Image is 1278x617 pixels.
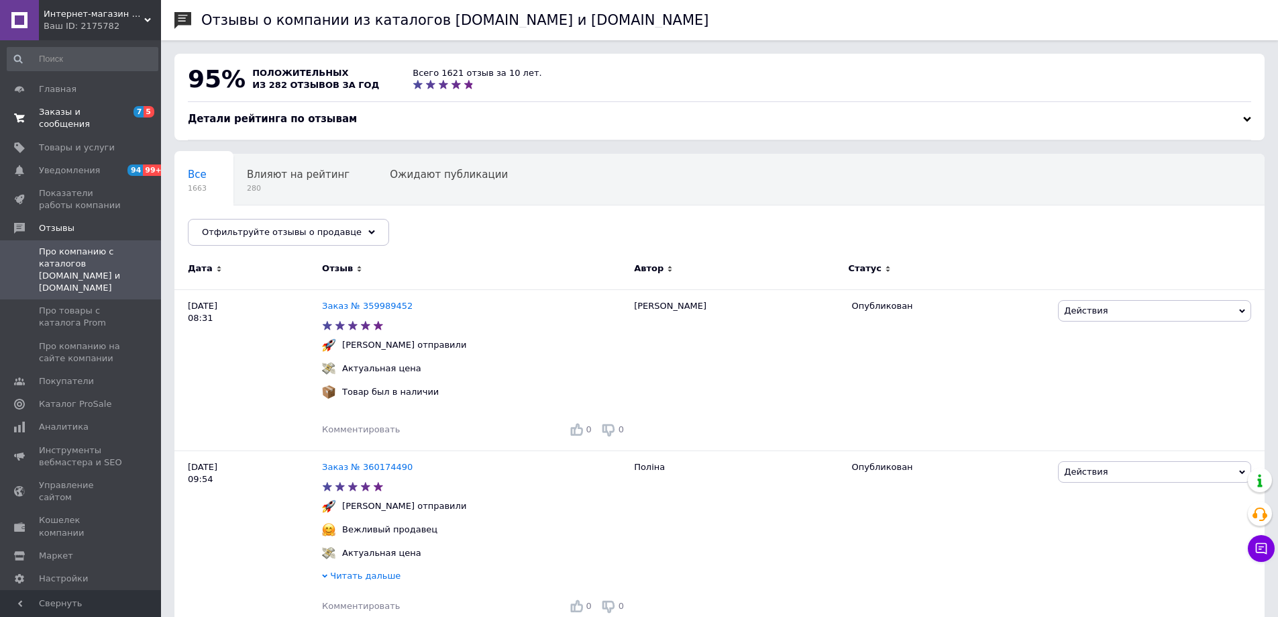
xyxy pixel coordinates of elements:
img: :rocket: [322,500,335,513]
span: Комментировать [322,424,400,434]
div: [PERSON_NAME] отправили [339,500,470,512]
div: Вежливый продавец [339,524,441,536]
span: 94 [127,164,143,176]
span: Настройки [39,573,88,585]
img: :hugging_face: [322,523,335,536]
div: Опубликован [851,461,1048,473]
span: Товары и услуги [39,142,115,154]
div: Опубликован [851,300,1048,312]
span: Все [188,169,207,181]
div: [DATE] 08:31 [174,289,322,450]
span: Ожидают публикации [390,169,508,181]
span: Уведомления [39,164,100,177]
span: Про товары с каталога Prom [39,305,124,329]
span: Отфильтруйте отзывы о продавце [202,227,362,237]
div: Детали рейтинга по отзывам [188,112,1251,126]
span: 280 [247,183,350,193]
span: Кошелек компании [39,514,124,538]
span: Аналитика [39,421,89,433]
div: Читать дальше [322,570,627,585]
span: Отзыв [322,263,353,275]
span: 5 [144,106,154,117]
span: 99+ [143,164,165,176]
span: Читать дальше [330,571,401,581]
span: Главная [39,83,76,95]
span: положительных [252,68,348,78]
span: Интернет-магазин спортивного питания и товаров для фитнеса Protein Lounge [44,8,144,20]
span: Инструменты вебмастера и SEO [39,444,124,469]
span: Управление сайтом [39,479,124,504]
h1: Отзывы о компании из каталогов [DOMAIN_NAME] и [DOMAIN_NAME] [201,12,709,28]
span: Показатели работы компании [39,187,124,211]
span: Статус [848,263,882,275]
span: Дата [188,263,213,275]
span: 0 [586,424,592,434]
span: Про компанию на сайте компании [39,340,124,365]
span: Покупатели [39,375,94,387]
div: [PERSON_NAME] [627,289,845,450]
div: Актуальная цена [339,547,425,559]
span: 95% [188,65,246,93]
div: Комментировать [322,600,400,612]
img: :money_with_wings: [322,362,335,375]
img: :package: [322,385,335,399]
span: Детали рейтинга по отзывам [188,113,357,125]
span: Действия [1064,305,1108,316]
img: :money_with_wings: [322,547,335,560]
span: 0 [619,424,624,434]
div: Товар был в наличии [339,386,442,398]
span: 0 [586,601,592,611]
span: Про компанию с каталогов [DOMAIN_NAME] и [DOMAIN_NAME] [39,246,124,295]
span: Действия [1064,467,1108,477]
div: Комментировать [322,424,400,436]
span: 1663 [188,183,207,193]
span: Отзывы [39,222,74,234]
span: Заказы и сообщения [39,106,124,130]
span: Влияют на рейтинг [247,169,350,181]
span: Каталог ProSale [39,398,111,410]
div: Актуальная цена [339,363,425,375]
input: Поиск [7,47,158,71]
span: Автор [634,263,663,275]
img: :rocket: [322,338,335,352]
span: 0 [619,601,624,611]
div: Всего 1621 отзыв за 10 лет. [413,67,541,79]
div: Ваш ID: 2175782 [44,20,161,32]
div: [PERSON_NAME] отправили [339,339,470,351]
span: Комментировать [322,601,400,611]
span: Маркет [39,550,73,562]
div: Опубликованы без комментария [174,205,360,256]
a: Заказ № 359989452 [322,301,413,311]
span: из 282 отзывов за год [252,80,379,90]
span: Опубликованы без комме... [188,220,333,232]
span: 7 [134,106,144,117]
button: Чат с покупателем [1248,535,1275,562]
a: Заказ № 360174490 [322,462,413,472]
